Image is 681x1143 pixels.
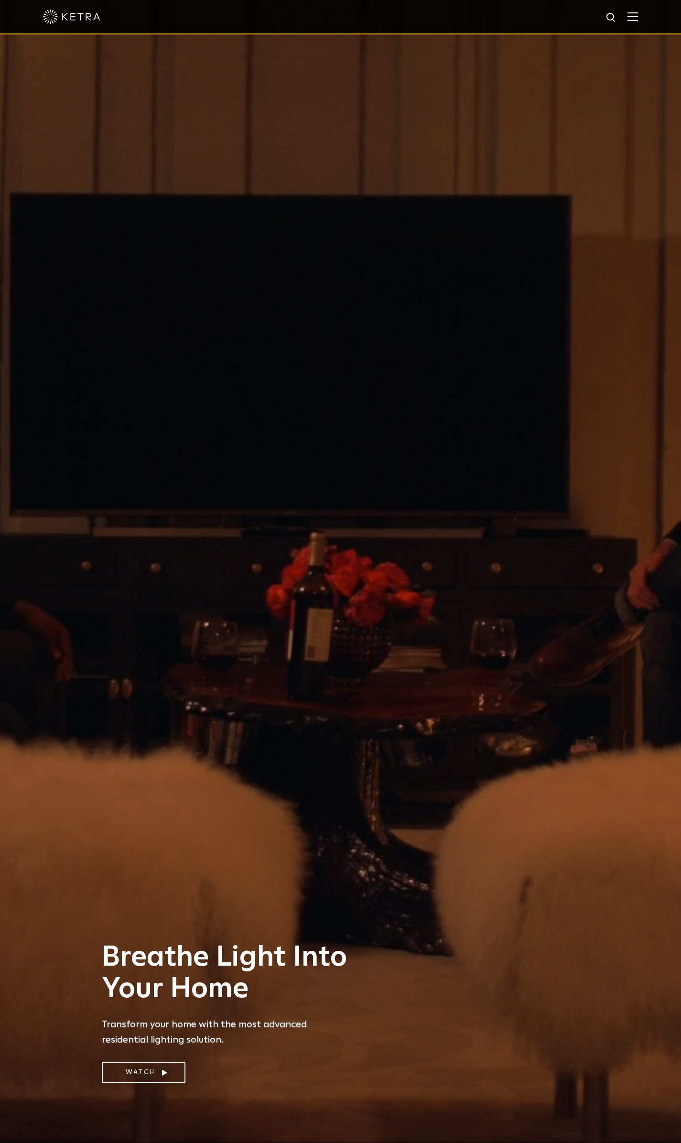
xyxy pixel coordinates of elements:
img: Hamburger%20Nav.svg [627,12,638,21]
img: ketra-logo-2019-white [43,10,100,24]
img: search icon [605,12,617,24]
p: Transform your home with the most advanced residential lighting solution. [102,1017,355,1047]
h1: Breathe Light Into Your Home [102,942,355,1005]
a: Watch [102,1062,185,1083]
